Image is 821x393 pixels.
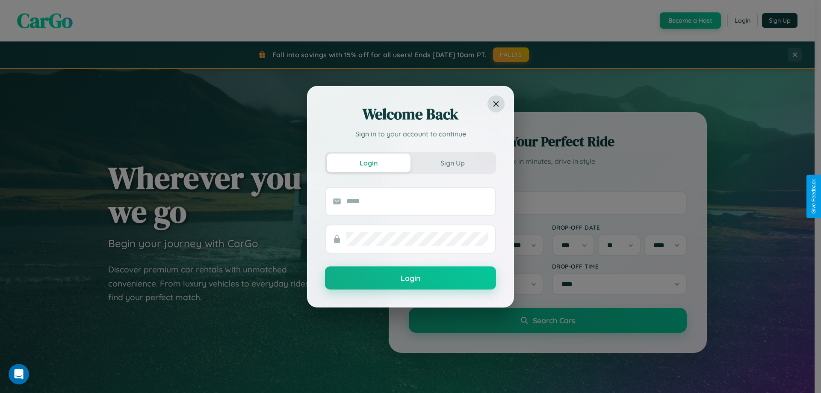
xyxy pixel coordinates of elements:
[325,104,496,124] h2: Welcome Back
[327,154,410,172] button: Login
[325,129,496,139] p: Sign in to your account to continue
[9,364,29,384] iframe: Intercom live chat
[325,266,496,290] button: Login
[811,179,817,214] div: Give Feedback
[410,154,494,172] button: Sign Up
